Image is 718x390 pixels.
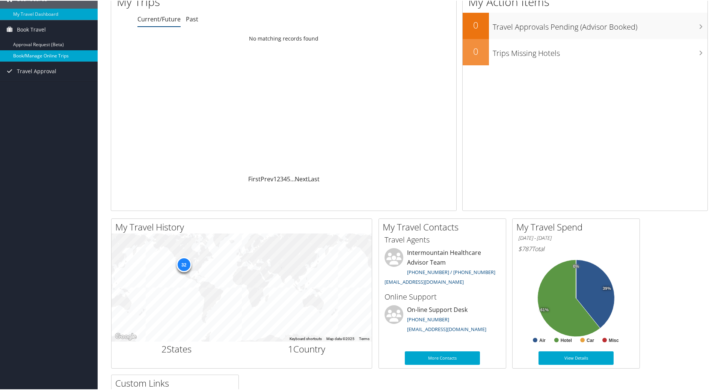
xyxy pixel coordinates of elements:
[381,304,504,335] li: On-line Support Desk
[261,174,273,182] a: Prev
[540,307,549,312] tspan: 61%
[407,325,486,332] a: [EMAIL_ADDRESS][DOMAIN_NAME]
[463,38,707,65] a: 0Trips Missing Hotels
[385,278,464,285] a: [EMAIL_ADDRESS][DOMAIN_NAME]
[573,264,579,268] tspan: 0%
[326,336,354,340] span: Map data ©2025
[288,342,293,354] span: 1
[111,31,456,45] td: No matching records found
[518,244,634,252] h6: Total
[186,14,198,23] a: Past
[516,220,640,233] h2: My Travel Spend
[359,336,370,340] a: Terms (opens in new tab)
[385,234,500,244] h3: Travel Agents
[247,342,367,355] h2: Country
[273,174,277,182] a: 1
[463,12,707,38] a: 0Travel Approvals Pending (Advisor Booked)
[561,337,572,342] text: Hotel
[290,174,295,182] span: …
[295,174,308,182] a: Next
[407,315,449,322] a: [PHONE_NUMBER]
[176,256,191,271] div: 32
[407,268,495,275] a: [PHONE_NUMBER] / [PHONE_NUMBER]
[290,336,322,341] button: Keyboard shortcuts
[280,174,284,182] a: 3
[609,337,619,342] text: Misc
[277,174,280,182] a: 2
[113,331,138,341] img: Google
[287,174,290,182] a: 5
[493,44,707,58] h3: Trips Missing Hotels
[463,44,489,57] h2: 0
[115,220,372,233] h2: My Travel History
[113,331,138,341] a: Open this area in Google Maps (opens a new window)
[518,244,532,252] span: $787
[381,247,504,288] li: Intermountain Healthcare Advisor Team
[405,351,480,364] a: More Contacts
[587,337,594,342] text: Car
[17,61,56,80] span: Travel Approval
[308,174,320,182] a: Last
[117,342,236,355] h2: States
[463,18,489,31] h2: 0
[383,220,506,233] h2: My Travel Contacts
[385,291,500,301] h3: Online Support
[115,376,238,389] h2: Custom Links
[284,174,287,182] a: 4
[248,174,261,182] a: First
[17,20,46,38] span: Book Travel
[603,286,611,290] tspan: 39%
[137,14,181,23] a: Current/Future
[539,337,546,342] text: Air
[161,342,167,354] span: 2
[538,351,614,364] a: View Details
[518,234,634,241] h6: [DATE] - [DATE]
[493,17,707,32] h3: Travel Approvals Pending (Advisor Booked)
